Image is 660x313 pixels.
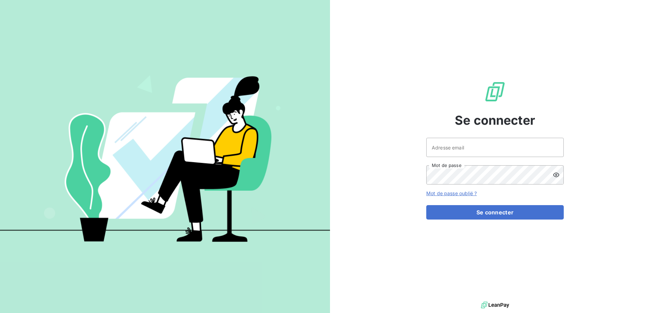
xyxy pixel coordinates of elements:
a: Mot de passe oublié ? [426,190,477,196]
span: Se connecter [455,111,535,130]
img: Logo LeanPay [484,81,506,103]
button: Se connecter [426,205,564,220]
input: placeholder [426,138,564,157]
img: logo [481,300,509,310]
